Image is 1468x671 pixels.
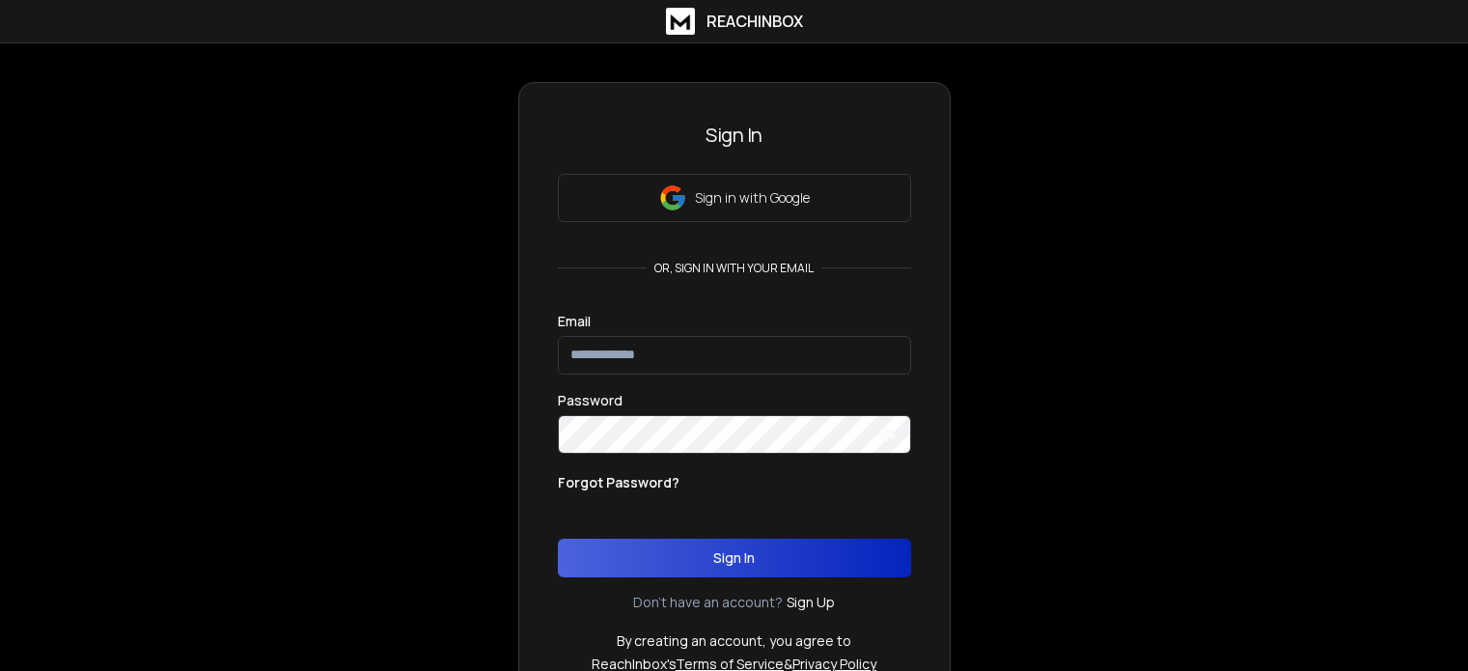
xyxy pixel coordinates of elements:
label: Password [558,394,623,407]
a: Sign Up [787,593,835,612]
p: Don't have an account? [633,593,783,612]
button: Sign in with Google [558,174,911,222]
label: Email [558,315,591,328]
p: or, sign in with your email [647,261,821,276]
img: logo [666,8,695,35]
button: Sign In [558,539,911,577]
p: Sign in with Google [695,188,810,208]
h1: ReachInbox [706,10,803,33]
h3: Sign In [558,122,911,149]
a: ReachInbox [666,8,803,35]
p: Forgot Password? [558,473,679,492]
p: By creating an account, you agree to [617,631,851,651]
